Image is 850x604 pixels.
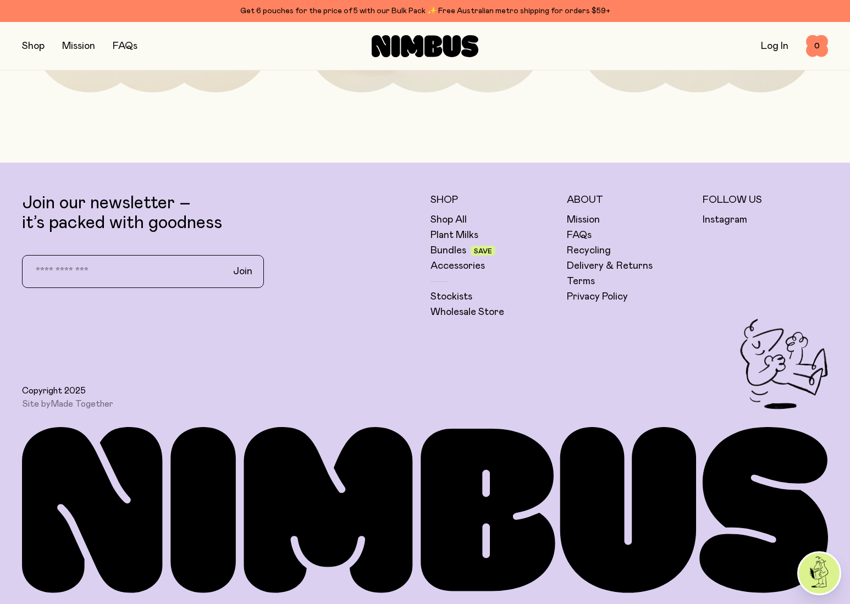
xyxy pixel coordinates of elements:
[761,41,788,51] a: Log In
[567,244,611,257] a: Recycling
[430,244,466,257] a: Bundles
[22,4,828,18] div: Get 6 pouches for the price of 5 with our Bulk Pack ✨ Free Australian metro shipping for orders $59+
[22,193,420,233] p: Join our newsletter – it’s packed with goodness
[113,41,137,51] a: FAQs
[22,385,86,396] span: Copyright 2025
[567,290,628,303] a: Privacy Policy
[430,259,485,273] a: Accessories
[799,553,840,594] img: agent
[567,259,653,273] a: Delivery & Returns
[430,306,504,319] a: Wholesale Store
[224,260,261,283] button: Join
[430,229,478,242] a: Plant Milks
[430,213,467,226] a: Shop All
[62,41,95,51] a: Mission
[567,213,600,226] a: Mission
[22,398,113,409] span: Site by
[703,193,828,207] h5: Follow Us
[567,193,692,207] h5: About
[430,193,556,207] h5: Shop
[806,35,828,57] button: 0
[703,213,747,226] a: Instagram
[233,265,252,278] span: Join
[474,248,492,254] span: Save
[567,275,595,288] a: Terms
[567,229,592,242] a: FAQs
[51,400,113,408] a: Made Together
[430,290,472,303] a: Stockists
